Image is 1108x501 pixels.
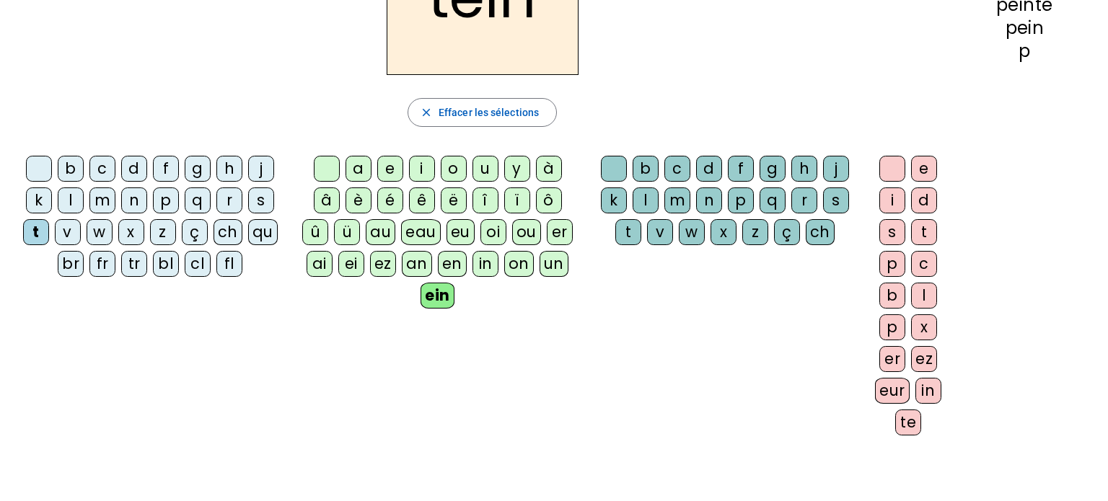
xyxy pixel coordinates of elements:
div: n [696,187,722,213]
div: br [58,251,84,277]
div: in [915,378,941,404]
div: v [647,219,673,245]
div: à [536,156,562,182]
div: t [615,219,641,245]
div: cl [185,251,211,277]
div: eur [875,378,910,404]
div: û [302,219,328,245]
div: qu [248,219,278,245]
div: ch [214,219,242,245]
div: p [153,187,179,213]
div: tr [121,251,147,277]
div: x [711,219,737,245]
div: m [664,187,690,213]
div: ch [806,219,835,245]
div: y [504,156,530,182]
div: s [879,219,905,245]
div: fr [89,251,115,277]
div: f [728,156,754,182]
div: t [911,219,937,245]
div: l [633,187,659,213]
div: er [547,219,573,245]
div: eu [447,219,475,245]
div: in [472,251,498,277]
div: d [911,187,937,213]
div: o [441,156,467,182]
div: c [664,156,690,182]
div: e [377,156,403,182]
div: a [346,156,371,182]
div: g [185,156,211,182]
div: ou [512,219,541,245]
div: ô [536,187,562,213]
div: z [742,219,768,245]
div: c [911,251,937,277]
mat-icon: close [420,106,433,119]
div: p [964,43,1085,60]
div: é [377,187,403,213]
div: ein [421,283,454,309]
div: w [87,219,113,245]
div: k [26,187,52,213]
div: r [791,187,817,213]
div: on [504,251,534,277]
div: q [185,187,211,213]
div: p [879,251,905,277]
div: pein [964,19,1085,37]
div: l [58,187,84,213]
div: ï [504,187,530,213]
div: q [760,187,786,213]
div: r [216,187,242,213]
div: p [728,187,754,213]
div: è [346,187,371,213]
div: ç [774,219,800,245]
div: î [472,187,498,213]
div: s [248,187,274,213]
div: ê [409,187,435,213]
div: x [911,314,937,340]
div: z [150,219,176,245]
div: un [540,251,568,277]
div: f [153,156,179,182]
div: h [216,156,242,182]
div: au [366,219,395,245]
div: b [879,283,905,309]
div: b [633,156,659,182]
div: i [409,156,435,182]
div: en [438,251,467,277]
div: n [121,187,147,213]
div: ë [441,187,467,213]
div: m [89,187,115,213]
div: ez [911,346,937,372]
div: p [879,314,905,340]
div: eau [401,219,441,245]
div: v [55,219,81,245]
div: c [89,156,115,182]
div: t [23,219,49,245]
div: i [879,187,905,213]
div: te [895,409,921,435]
div: ei [338,251,364,277]
div: fl [216,251,242,277]
div: â [314,187,340,213]
button: Effacer les sélections [408,98,557,127]
div: s [823,187,849,213]
div: d [696,156,722,182]
div: w [679,219,705,245]
div: d [121,156,147,182]
div: k [601,187,627,213]
div: ez [370,251,396,277]
div: an [402,251,432,277]
div: j [823,156,849,182]
div: b [58,156,84,182]
div: bl [153,251,179,277]
div: h [791,156,817,182]
div: ç [182,219,208,245]
div: g [760,156,786,182]
div: e [911,156,937,182]
div: x [118,219,144,245]
div: l [911,283,937,309]
div: er [879,346,905,372]
div: ü [334,219,360,245]
span: Effacer les sélections [439,104,539,121]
